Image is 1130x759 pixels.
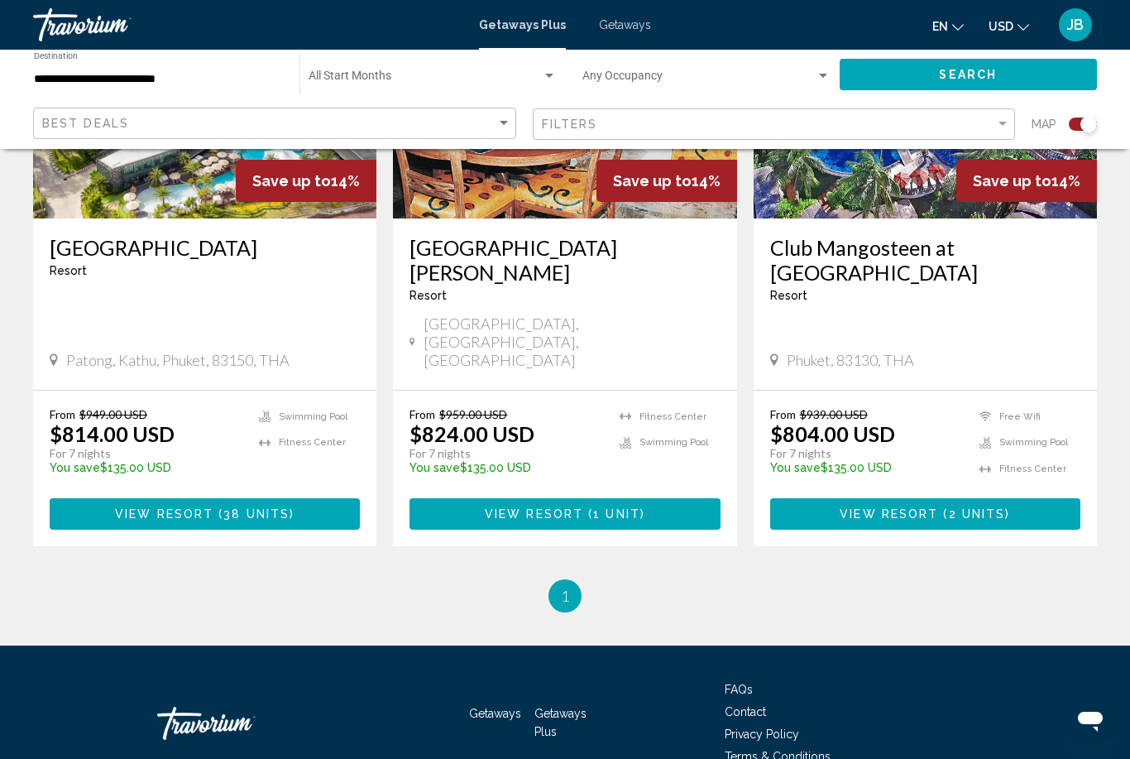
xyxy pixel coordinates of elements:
span: Phuket, 83130, THA [787,351,914,369]
span: Free Wifi [999,411,1041,422]
span: Filters [542,118,598,131]
a: Privacy Policy [725,728,799,741]
span: 1 [561,587,569,605]
span: Fitness Center [999,464,1066,474]
button: User Menu [1054,7,1097,42]
span: View Resort [115,508,213,521]
button: View Resort(2 units) [770,498,1080,529]
p: $804.00 USD [770,421,895,446]
span: ( ) [583,508,645,521]
span: You save [409,461,460,474]
span: [GEOGRAPHIC_DATA], [GEOGRAPHIC_DATA], [GEOGRAPHIC_DATA] [424,315,721,369]
span: Resort [50,264,87,277]
p: $814.00 USD [50,421,175,446]
span: 1 unit [593,508,640,521]
p: For 7 nights [409,446,602,461]
a: FAQs [725,683,753,696]
span: $959.00 USD [439,407,507,421]
p: For 7 nights [770,446,963,461]
span: From [409,407,435,421]
a: Getaways [599,18,651,31]
span: ( ) [213,508,294,521]
a: [GEOGRAPHIC_DATA][PERSON_NAME] [409,235,720,285]
span: Resort [409,289,447,302]
iframe: Button to launch messaging window [1064,693,1117,746]
span: Fitness Center [639,411,706,422]
a: Travorium [33,8,462,41]
button: Search [840,59,1098,89]
span: USD [989,20,1013,33]
p: $135.00 USD [770,461,963,474]
div: 14% [956,160,1097,202]
button: Change language [932,14,964,38]
button: Change currency [989,14,1029,38]
p: For 7 nights [50,446,242,461]
span: $949.00 USD [79,407,147,421]
button: View Resort(38 units) [50,498,360,529]
span: 2 units [949,508,1006,521]
span: View Resort [485,508,583,521]
span: Fitness Center [279,437,346,448]
p: $824.00 USD [409,421,534,446]
span: $939.00 USD [800,407,868,421]
div: 14% [236,160,376,202]
span: Patong, Kathu, Phuket, 83150, THA [66,351,290,369]
span: View Resort [840,508,938,521]
span: You save [50,461,100,474]
span: Best Deals [42,117,129,130]
a: Getaways [469,707,521,720]
span: From [770,407,796,421]
span: ( ) [938,508,1010,521]
span: Search [939,69,997,82]
span: Resort [770,289,807,302]
div: 14% [596,160,737,202]
mat-select: Sort by [42,117,511,131]
span: Swimming Pool [999,437,1068,448]
a: Travorium [157,699,323,748]
a: Contact [725,705,766,718]
span: Map [1032,113,1056,136]
span: Swimming Pool [279,411,347,422]
span: Save up to [973,172,1051,190]
span: JB [1067,17,1084,33]
button: View Resort(1 unit) [409,498,720,529]
span: en [932,20,948,33]
span: From [50,407,75,421]
span: Save up to [252,172,331,190]
a: Getaways Plus [534,707,587,738]
a: Getaways Plus [479,18,566,31]
p: $135.00 USD [409,461,602,474]
button: Filter [533,108,1016,142]
a: Club Mangosteen at [GEOGRAPHIC_DATA] [770,235,1080,285]
ul: Pagination [33,579,1097,612]
a: [GEOGRAPHIC_DATA] [50,235,360,260]
span: 38 units [223,508,290,521]
span: Swimming Pool [639,437,708,448]
span: You save [770,461,821,474]
p: $135.00 USD [50,461,242,474]
span: Save up to [613,172,692,190]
